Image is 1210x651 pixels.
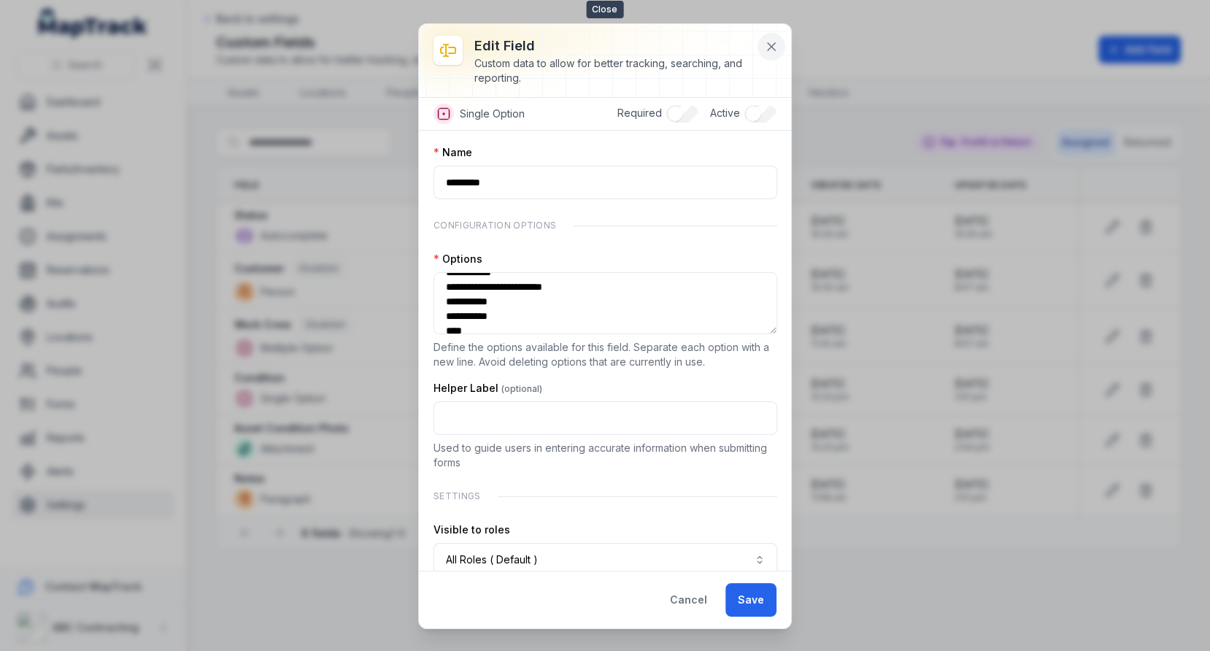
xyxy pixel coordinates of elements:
[433,381,542,396] label: Helper Label
[433,166,777,199] input: :rj:-form-item-label
[433,211,777,240] div: Configuration Options
[474,36,753,56] h3: Edit field
[586,1,623,18] span: Close
[433,523,510,537] label: Visible to roles
[460,107,525,121] span: Single Option
[433,340,777,369] p: Define the options available for this field. Separate each option with a new line. Avoid deleting...
[433,441,777,470] p: Used to guide users in entering accurate information when submitting forms
[658,583,720,617] button: Cancel
[433,482,777,511] div: Settings
[710,107,740,119] span: Active
[474,56,753,85] div: Custom data to allow for better tracking, searching, and reporting.
[617,107,662,119] span: Required
[433,145,472,160] label: Name
[433,543,777,577] button: All Roles ( Default )
[433,252,482,266] label: Options
[725,583,777,617] button: Save
[433,401,777,435] input: :rl:-form-item-label
[433,272,777,334] textarea: :rk:-form-item-label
